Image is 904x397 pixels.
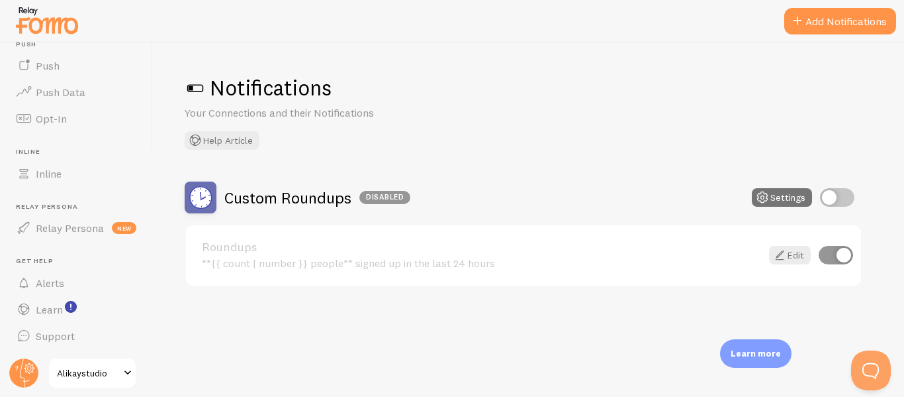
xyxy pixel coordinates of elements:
[769,246,811,264] a: Edit
[14,3,80,37] img: fomo-relay-logo-orange.svg
[36,59,60,72] span: Push
[8,105,144,132] a: Opt-In
[731,347,781,360] p: Learn more
[752,188,812,207] button: Settings
[36,221,104,235] span: Relay Persona
[36,112,67,125] span: Opt-In
[65,301,77,313] svg: <p>Watch New Feature Tutorials!</p>
[8,296,144,323] a: Learn
[36,303,63,316] span: Learn
[16,203,144,211] span: Relay Persona
[16,257,144,266] span: Get Help
[48,357,137,389] a: Alikaystudio
[185,74,872,101] h1: Notifications
[36,85,85,99] span: Push Data
[8,79,144,105] a: Push Data
[36,167,62,180] span: Inline
[112,222,136,234] span: new
[8,323,144,349] a: Support
[57,365,120,381] span: Alikaystudio
[202,257,761,269] div: **{{ count | number }} people** signed up in the last 24 hours
[36,329,75,343] span: Support
[202,241,761,253] a: Roundups
[851,351,891,390] iframe: Help Scout Beacon - Open
[16,148,144,156] span: Inline
[224,188,410,208] h2: Custom Roundups
[8,215,144,241] a: Relay Persona new
[8,270,144,296] a: Alerts
[720,339,791,368] div: Learn more
[36,276,64,290] span: Alerts
[185,131,259,150] button: Help Article
[8,52,144,79] a: Push
[185,182,216,213] img: Custom Roundups
[8,160,144,187] a: Inline
[185,105,502,121] p: Your Connections and their Notifications
[16,40,144,49] span: Push
[359,191,410,204] div: Disabled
